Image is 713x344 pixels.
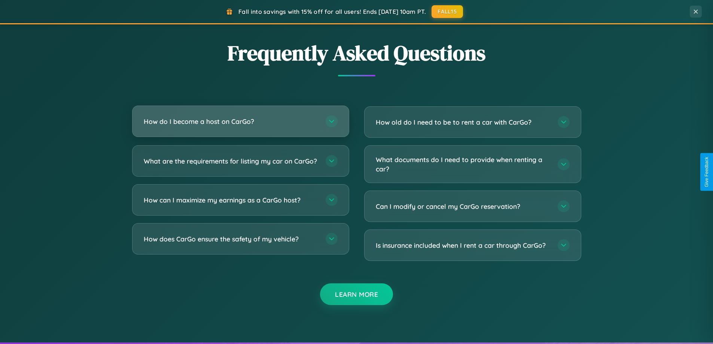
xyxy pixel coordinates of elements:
[144,234,318,244] h3: How does CarGo ensure the safety of my vehicle?
[144,156,318,166] h3: What are the requirements for listing my car on CarGo?
[132,39,581,67] h2: Frequently Asked Questions
[144,117,318,126] h3: How do I become a host on CarGo?
[320,283,393,305] button: Learn More
[238,8,426,15] span: Fall into savings with 15% off for all users! Ends [DATE] 10am PT.
[376,202,550,211] h3: Can I modify or cancel my CarGo reservation?
[376,118,550,127] h3: How old do I need to be to rent a car with CarGo?
[432,5,463,18] button: FALL15
[376,241,550,250] h3: Is insurance included when I rent a car through CarGo?
[704,157,709,187] div: Give Feedback
[376,155,550,173] h3: What documents do I need to provide when renting a car?
[144,195,318,205] h3: How can I maximize my earnings as a CarGo host?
